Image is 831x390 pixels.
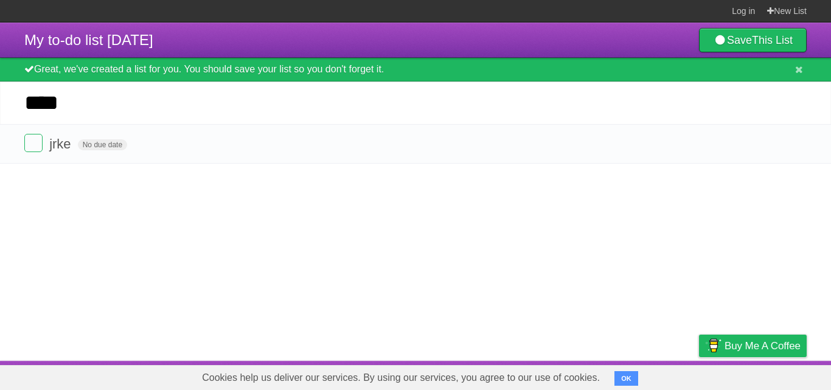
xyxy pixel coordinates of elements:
[725,335,801,357] span: Buy me a coffee
[537,364,563,387] a: About
[752,34,793,46] b: This List
[614,371,638,386] button: OK
[642,364,669,387] a: Terms
[577,364,627,387] a: Developers
[24,32,153,48] span: My to-do list [DATE]
[699,335,807,357] a: Buy me a coffee
[78,139,127,150] span: No due date
[699,28,807,52] a: SaveThis List
[24,134,43,152] label: Done
[683,364,715,387] a: Privacy
[730,364,807,387] a: Suggest a feature
[190,366,612,390] span: Cookies help us deliver our services. By using our services, you agree to our use of cookies.
[49,136,74,151] span: jrke
[705,335,721,356] img: Buy me a coffee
